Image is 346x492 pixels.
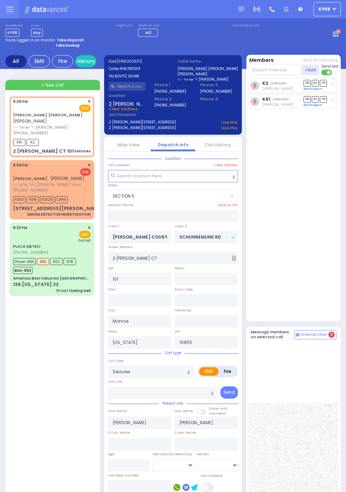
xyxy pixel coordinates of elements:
span: Aron Polatsek [262,102,293,107]
label: Areas [108,183,118,188]
strong: Take backup [55,43,80,48]
label: Last 3 location [109,112,173,117]
span: TR [320,96,327,103]
span: SECTION 5 [108,190,238,203]
button: Notifications [303,57,338,64]
div: Americas Best Value Inn [GEOGRAPHIC_DATA]-[GEOGRAPHIC_DATA] [13,276,91,281]
button: +Add [302,65,319,75]
div: Year/Month/Week/Day [153,452,194,457]
a: Call History [204,142,231,148]
label: Entry Code [175,287,193,292]
a: PLACE METRO [13,244,41,249]
span: Location [162,156,184,161]
span: ר' ישראל - ר' [PERSON_NAME] [13,124,89,130]
span: [PHONE_NUMBER] [13,130,48,136]
a: History [75,55,96,68]
span: unknown [270,81,287,86]
span: Shmiel Dovid Friedrich [262,86,293,91]
a: 2 [PERSON_NAME][STREET_ADDRESS] [109,119,176,125]
span: 8:33 PM [13,225,27,230]
a: K61 [262,96,270,102]
span: Call type [161,350,185,356]
span: [PERSON_NAME] [50,175,84,181]
a: Use this [221,125,238,131]
label: [PERSON_NAME] [PERSON_NAME] [178,66,238,71]
span: ✕ [88,99,91,105]
label: Fire units on call [233,24,259,28]
label: Gender [197,452,209,457]
label: Street Address [108,245,133,250]
span: SO [312,96,319,103]
span: K62 [50,258,62,265]
span: You're logged in as monitor. [5,37,56,43]
span: KY58 [5,29,19,37]
label: Fire [218,367,237,376]
div: 139 [US_STATE] 32 [13,281,59,288]
label: [PERSON_NAME] [178,71,238,77]
a: Map View [118,142,139,148]
label: Caller name [178,59,238,64]
label: Call back number [108,473,139,478]
span: TR [320,80,327,87]
span: ky68 [318,6,330,12]
span: SECTION 5 [113,193,135,199]
a: Dispatch info [158,142,189,148]
div: 2 [PERSON_NAME] CT 101 [13,148,74,155]
label: First Name [108,409,127,414]
label: State [108,329,117,334]
span: Garnet [78,238,91,243]
label: FALKOVITZ ZALME [109,74,169,79]
label: Cad: [109,59,169,64]
span: Phone 4 [200,96,237,102]
label: [PHONE_NUMBER] [200,89,232,94]
label: Dispatcher [5,24,23,28]
label: Medic on call [138,24,160,28]
label: Clear address [214,163,238,168]
label: City [108,308,115,313]
h5: Message members on selected call [251,330,294,339]
span: Driver-K80 [13,258,36,265]
label: Lines [31,24,43,28]
input: Search location here [108,170,238,183]
strong: Take dispatch [57,37,84,43]
div: Seizures [74,148,91,154]
span: EMS [79,231,91,238]
span: CAR6 [55,196,68,203]
span: DR [304,96,311,103]
span: ✕ [88,225,91,231]
span: 8457810134 [120,66,140,71]
span: members [209,411,226,416]
span: Send text [321,64,339,69]
a: K2 [262,81,268,86]
label: Save as POI [218,203,238,207]
button: Internal Chat 0 [294,330,336,339]
label: Cross 2 [175,224,187,229]
label: Last Name [175,409,193,414]
a: [PERSON_NAME] [13,176,47,181]
span: 9:09 PM [13,99,28,104]
label: ZIP [175,329,180,334]
input: Search member [249,65,302,75]
a: Use this [221,119,238,125]
input: Search a contact [109,82,146,91]
div: EMS [29,55,50,68]
img: Logo [24,5,71,14]
button: Send [220,386,238,399]
label: Turn off text [321,69,333,76]
label: Room [175,266,185,271]
span: DR [304,80,311,87]
span: ✕ [88,162,91,168]
div: All [5,55,26,68]
span: 8:59 PM [13,163,28,168]
span: הרר שלום - ר' [PERSON_NAME]' אפעל [13,182,84,188]
label: P Last Name [175,430,196,435]
span: Fire [80,168,91,176]
label: Caller: [109,66,169,71]
button: Members [249,57,274,64]
img: comment-alt.png [296,333,299,337]
button: ky68 [314,2,341,16]
label: Floor [108,287,116,292]
span: M3 [145,30,151,35]
span: [PERSON_NAME] [13,118,47,124]
div: Fire [52,55,73,68]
